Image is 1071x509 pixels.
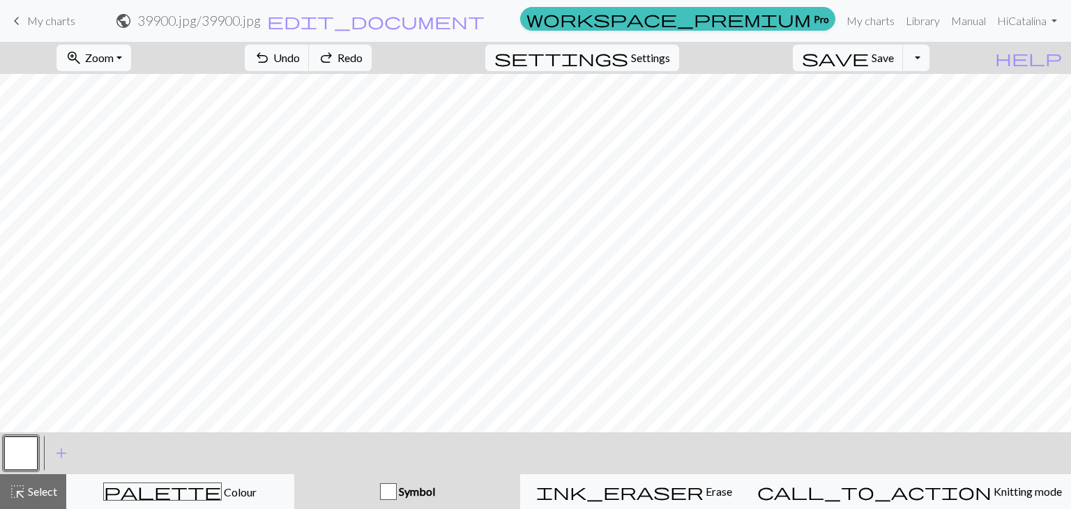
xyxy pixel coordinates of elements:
span: Save [872,51,894,64]
button: Knitting mode [748,474,1071,509]
span: add [53,443,70,463]
a: Pro [520,7,835,31]
span: zoom_in [66,48,82,68]
button: Undo [245,45,310,71]
a: Library [900,7,945,35]
span: redo [318,48,335,68]
a: Manual [945,7,992,35]
span: ink_eraser [536,482,704,501]
button: Redo [309,45,372,71]
span: Settings [631,50,670,66]
span: workspace_premium [526,9,811,29]
button: Zoom [56,45,131,71]
span: undo [254,48,271,68]
button: Colour [66,474,294,509]
span: My charts [27,14,75,27]
span: edit_document [267,11,485,31]
span: highlight_alt [9,482,26,501]
span: Symbol [397,485,435,498]
span: call_to_action [757,482,992,501]
button: Erase [520,474,748,509]
a: My charts [8,9,75,33]
span: Knitting mode [992,485,1062,498]
span: Colour [222,485,257,499]
button: Symbol [294,474,521,509]
button: SettingsSettings [485,45,679,71]
span: Zoom [85,51,114,64]
span: Undo [273,51,300,64]
span: settings [494,48,628,68]
button: Save [793,45,904,71]
a: My charts [841,7,900,35]
span: palette [104,482,221,501]
span: Erase [704,485,732,498]
span: Select [26,485,57,498]
h2: 39900.jpg / 39900.jpg [137,13,261,29]
a: HiCatalina [992,7,1063,35]
span: help [995,48,1062,68]
span: Redo [337,51,363,64]
span: save [802,48,869,68]
i: Settings [494,50,628,66]
span: public [115,11,132,31]
span: keyboard_arrow_left [8,11,25,31]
